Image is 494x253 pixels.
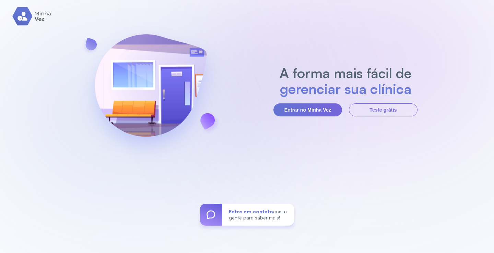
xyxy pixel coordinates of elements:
[12,7,52,26] img: logo.svg
[276,65,415,81] h2: A forma mais fácil de
[77,16,225,165] img: banner-login.svg
[273,103,342,116] button: Entrar no Minha Vez
[276,81,415,97] h2: gerenciar sua clínica
[222,204,294,226] div: com a gente para saber mais!
[200,204,294,226] a: Entre em contatocom a gente para saber mais!
[349,103,417,116] button: Teste grátis
[229,208,273,214] span: Entre em contato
